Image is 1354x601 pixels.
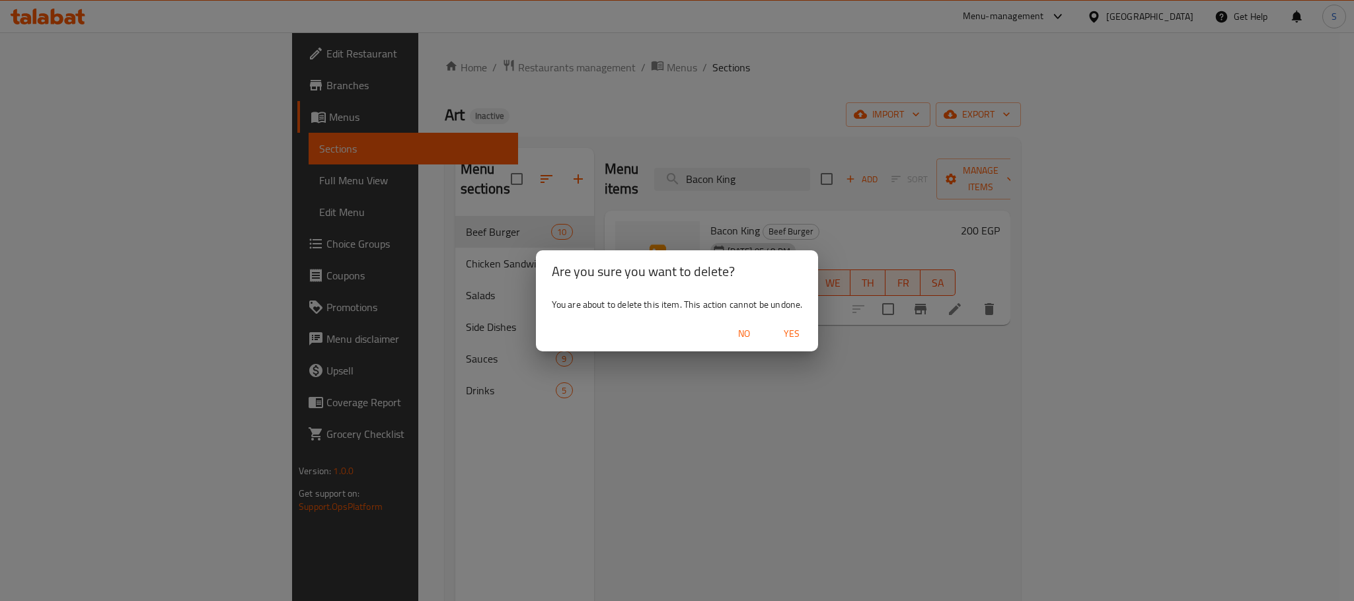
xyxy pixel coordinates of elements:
button: No [723,322,765,346]
span: No [728,326,760,342]
div: You are about to delete this item. This action cannot be undone. [536,293,819,316]
span: Yes [776,326,808,342]
button: Yes [771,322,813,346]
h2: Are you sure you want to delete? [552,261,803,282]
